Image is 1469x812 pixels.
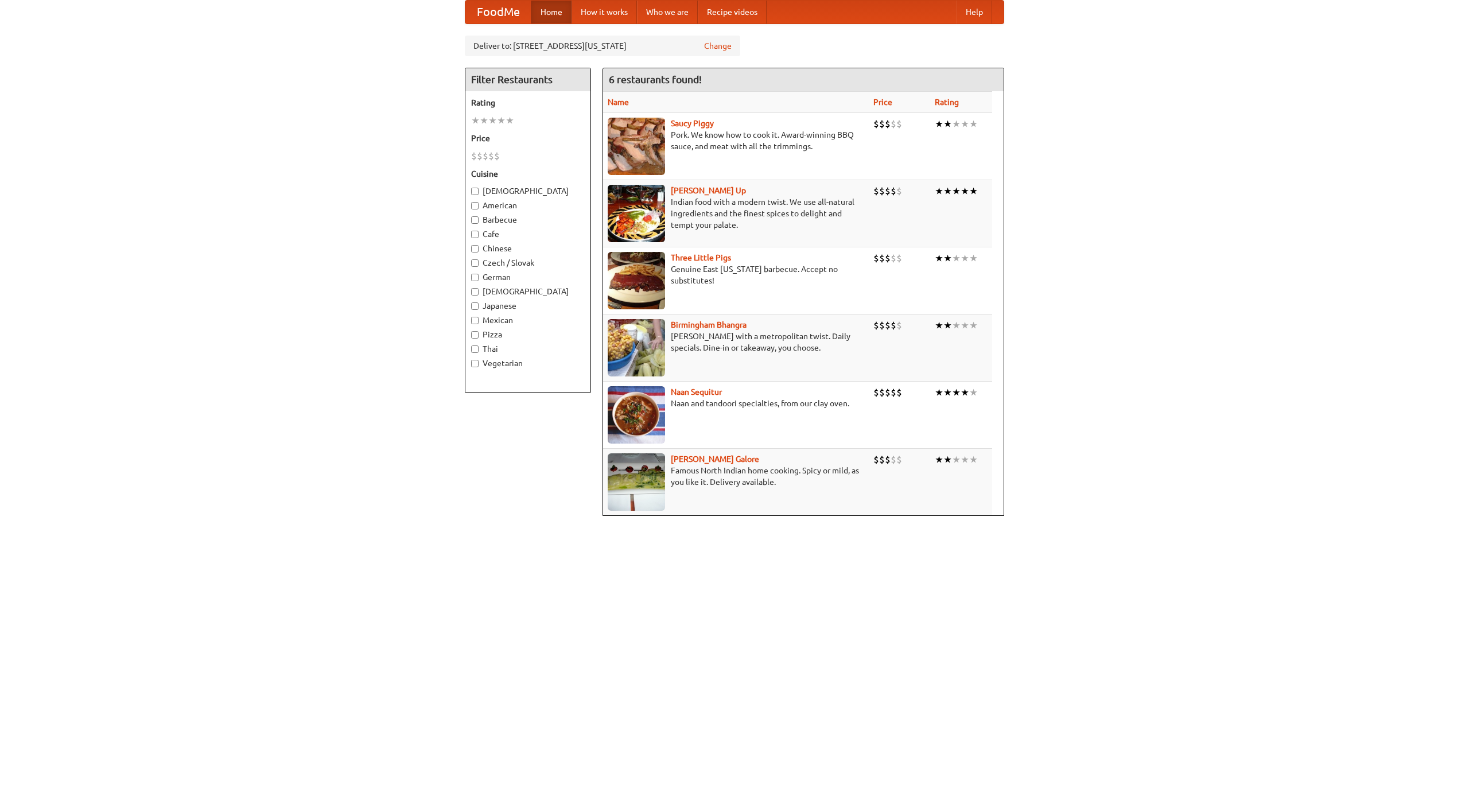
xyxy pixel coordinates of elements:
[698,1,767,24] a: Recipe videos
[471,114,480,127] li: ★
[969,453,978,466] li: ★
[891,319,896,332] li: $
[671,320,747,329] b: Birmingham Bhangra
[608,453,665,511] img: currygalore.jpg
[471,185,585,197] label: [DEMOGRAPHIC_DATA]
[896,386,902,399] li: $
[873,252,879,265] li: $
[879,118,885,130] li: $
[943,453,952,466] li: ★
[497,114,506,127] li: ★
[471,343,585,355] label: Thai
[896,118,902,130] li: $
[471,257,585,269] label: Czech / Slovak
[885,118,891,130] li: $
[471,231,479,238] input: Cafe
[957,1,992,24] a: Help
[471,271,585,283] label: German
[471,245,479,252] input: Chinese
[671,387,722,397] a: Naan Sequitur
[961,118,969,130] li: ★
[943,252,952,265] li: ★
[471,202,479,209] input: American
[608,129,864,152] p: Pork. We know how to cook it. Award-winning BBQ sauce, and meat with all the trimmings.
[969,118,978,130] li: ★
[943,319,952,332] li: ★
[477,150,483,162] li: $
[465,1,531,24] a: FoodMe
[885,319,891,332] li: $
[637,1,698,24] a: Who we are
[873,185,879,197] li: $
[465,68,590,91] h4: Filter Restaurants
[891,386,896,399] li: $
[671,186,746,195] a: [PERSON_NAME] Up
[935,252,943,265] li: ★
[471,360,479,367] input: Vegetarian
[943,386,952,399] li: ★
[506,114,514,127] li: ★
[471,358,585,369] label: Vegetarian
[608,263,864,286] p: Genuine East [US_STATE] barbecue. Accept no substitutes!
[671,454,759,464] a: [PERSON_NAME] Galore
[961,453,969,466] li: ★
[471,188,479,195] input: [DEMOGRAPHIC_DATA]
[935,118,943,130] li: ★
[608,398,864,409] p: Naan and tandoori specialties, from our clay oven.
[608,465,864,488] p: Famous North Indian home cooking. Spicy or mild, as you like it. Delivery available.
[935,185,943,197] li: ★
[471,216,479,224] input: Barbecue
[531,1,572,24] a: Home
[885,386,891,399] li: $
[471,300,585,312] label: Japanese
[952,453,961,466] li: ★
[873,118,879,130] li: $
[935,386,943,399] li: ★
[471,200,585,211] label: American
[873,386,879,399] li: $
[471,288,479,296] input: [DEMOGRAPHIC_DATA]
[943,118,952,130] li: ★
[609,74,702,85] ng-pluralize: 6 restaurants found!
[471,214,585,226] label: Barbecue
[572,1,637,24] a: How it works
[608,386,665,444] img: naansequitur.jpg
[608,319,665,376] img: bhangra.jpg
[608,98,629,107] a: Name
[494,150,500,162] li: $
[885,252,891,265] li: $
[896,319,902,332] li: $
[935,453,943,466] li: ★
[961,185,969,197] li: ★
[471,133,585,144] h5: Price
[896,453,902,466] li: $
[885,185,891,197] li: $
[471,97,585,108] h5: Rating
[879,185,885,197] li: $
[879,319,885,332] li: $
[471,329,585,340] label: Pizza
[488,114,497,127] li: ★
[969,319,978,332] li: ★
[879,453,885,466] li: $
[608,118,665,175] img: saucy.jpg
[873,319,879,332] li: $
[471,286,585,297] label: [DEMOGRAPHIC_DATA]
[483,150,488,162] li: $
[471,331,479,339] input: Pizza
[471,259,479,267] input: Czech / Slovak
[471,150,477,162] li: $
[961,319,969,332] li: ★
[885,453,891,466] li: $
[488,150,494,162] li: $
[896,185,902,197] li: $
[879,386,885,399] li: $
[969,252,978,265] li: ★
[480,114,488,127] li: ★
[969,185,978,197] li: ★
[465,36,740,56] div: Deliver to: [STREET_ADDRESS][US_STATE]
[608,331,864,353] p: [PERSON_NAME] with a metropolitan twist. Daily specials. Dine-in or takeaway, you choose.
